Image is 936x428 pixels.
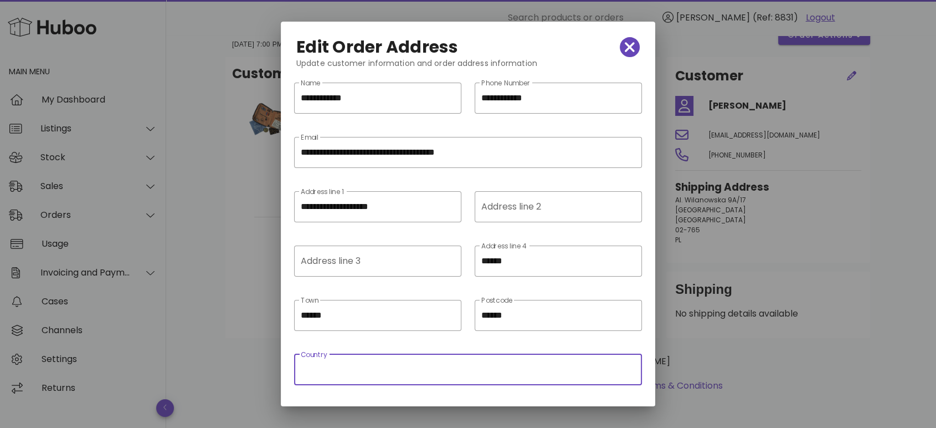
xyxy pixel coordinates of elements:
label: Email [301,134,318,142]
div: Update customer information and order address information [287,57,649,78]
label: Address line 4 [481,242,527,251]
label: Name [301,79,320,88]
label: Town [301,297,318,305]
h2: Edit Order Address [296,38,459,56]
label: Postcode [481,297,512,305]
label: Address line 1 [301,188,344,196]
label: Country [301,351,327,359]
label: Phone Number [481,79,531,88]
